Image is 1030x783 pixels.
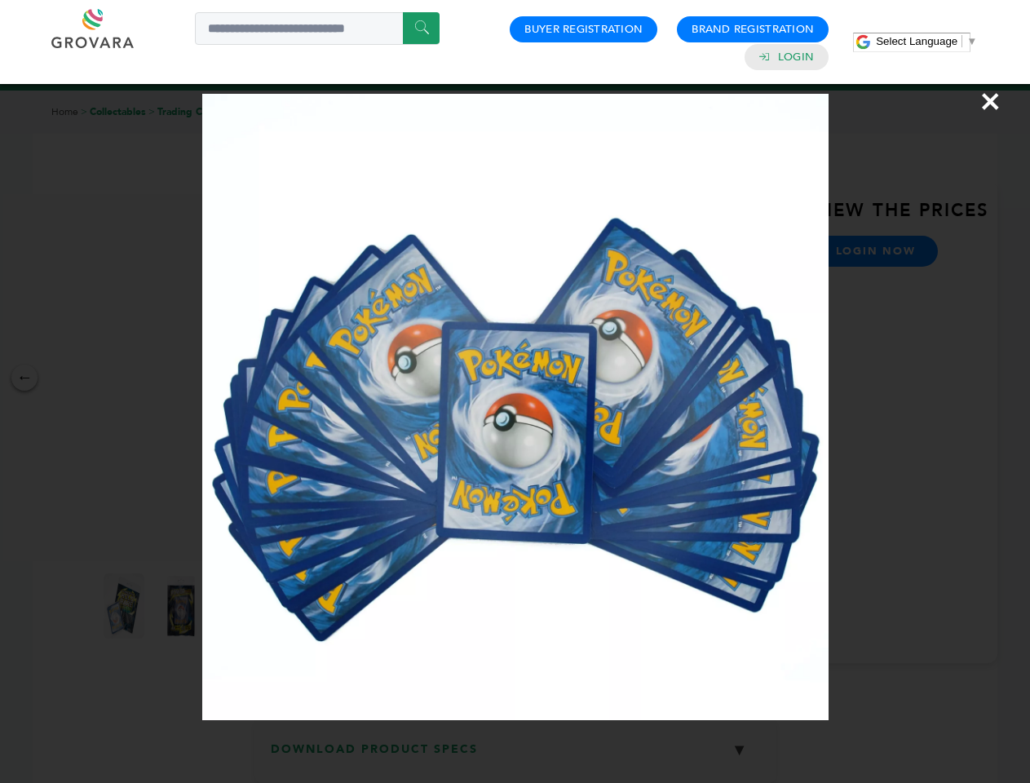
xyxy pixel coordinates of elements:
[195,12,440,45] input: Search a product or brand...
[979,78,1001,124] span: ×
[202,94,829,720] img: Image Preview
[876,35,977,47] a: Select Language​
[876,35,957,47] span: Select Language
[961,35,962,47] span: ​
[524,22,643,37] a: Buyer Registration
[692,22,814,37] a: Brand Registration
[966,35,977,47] span: ▼
[778,50,814,64] a: Login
